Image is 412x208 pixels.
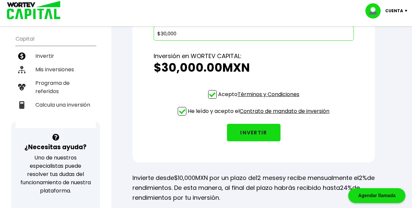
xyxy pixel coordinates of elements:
a: Términos y Condiciones [238,90,299,98]
span: 24% [340,184,352,192]
div: Agendar llamada [348,188,405,203]
img: icon-down [403,10,412,12]
img: invertir-icon.b3b967d7.svg [18,52,25,60]
h3: ¿Necesitas ayuda? [24,142,87,152]
button: INVERTIR [227,124,281,141]
img: inversiones-icon.6695dc30.svg [18,66,25,73]
img: calculadora-icon.17d418c4.svg [18,101,25,109]
h2: $30,000.00 MXN [154,61,354,74]
a: Programa de referidos [16,76,96,98]
p: Cuenta [385,6,403,16]
input: overall type: UNKNOWN_TYPE server type: NO_SERVER_DATA heuristic type: UNKNOWN_TYPE label: Ingres... [157,26,351,40]
a: Calcula una inversión [16,98,96,112]
p: Uno de nuestros especialistas puede resolver tus dudas del funcionamiento de nuestra plataforma. [20,154,92,195]
span: $10,000 [174,174,195,182]
span: 12 meses [256,174,282,182]
a: Contrato de mandato de inversión [240,107,329,115]
ul: Capital [16,31,96,128]
p: He leído y acepto el [188,107,329,115]
p: Acepto [218,90,299,98]
p: Invierte desde MXN por un plazo de y recibe mensualmente el de rendimientos. De esta manera, al f... [132,173,375,203]
span: 2% [359,174,367,182]
img: profile-image [365,3,385,18]
a: Invertir [16,49,96,63]
a: Mis inversiones [16,63,96,76]
p: Inversión en WORTEV CAPITAL: [154,51,354,61]
img: recomiendanos-icon.9b8e9327.svg [18,84,25,91]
